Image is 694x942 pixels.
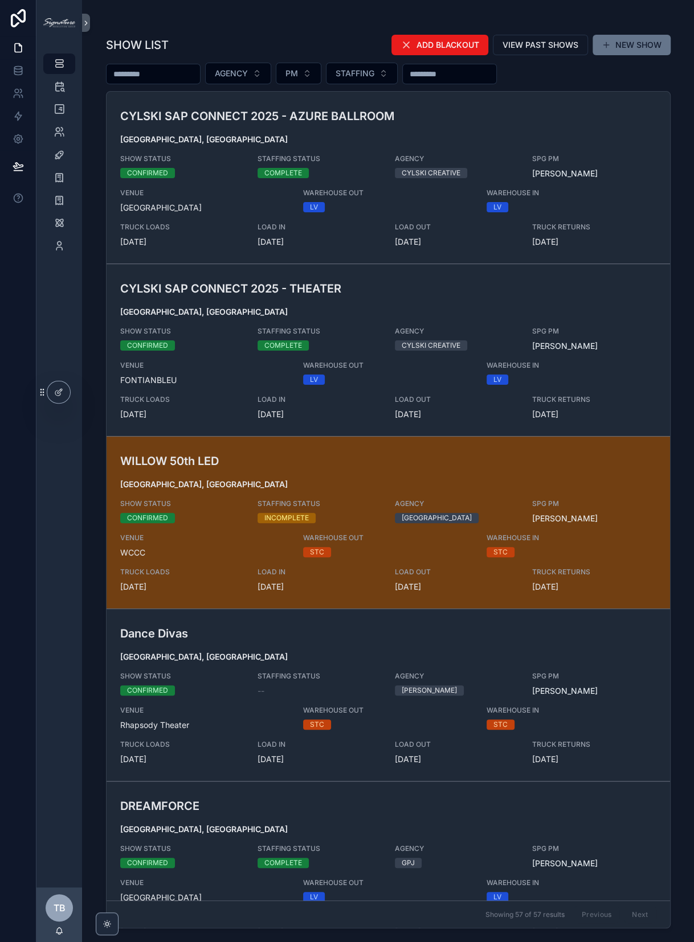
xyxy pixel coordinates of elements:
button: VIEW PAST SHOWS [493,35,588,55]
span: STAFFING STATUS [258,327,381,336]
span: WAREHOUSE IN [487,533,610,542]
span: [DATE] [258,409,381,420]
span: LOAD IN [258,223,381,232]
span: [DATE] [120,581,244,593]
span: [DATE] [120,754,244,765]
span: TRUCK RETURNS [532,740,656,749]
button: Select Button [326,63,398,84]
h3: WILLOW 50th LED [120,453,473,470]
div: INCOMPLETE [264,513,309,523]
span: [DATE] [395,409,519,420]
div: LV [493,375,501,385]
a: [PERSON_NAME] [532,858,598,869]
span: [DATE] [395,581,519,593]
span: AGENCY [395,844,519,853]
div: COMPLETE [264,168,302,178]
span: [GEOGRAPHIC_DATA] [120,892,290,903]
span: AGENCY [395,154,519,163]
div: COMPLETE [264,340,302,351]
a: Dance Divas[GEOGRAPHIC_DATA], [GEOGRAPHIC_DATA]SHOW STATUSCONFIRMEDSTAFFING STATUS--AGENCY[PERSON... [107,608,670,781]
span: FONTIANBLEU [120,375,290,386]
span: VENUE [120,878,290,887]
span: WCCC [120,547,290,558]
span: Rhapsody Theater [120,719,290,731]
span: VIEW PAST SHOWS [503,39,578,51]
span: TRUCK LOADS [120,223,244,232]
div: CYLSKI CREATIVE [402,168,460,178]
div: CONFIRMED [127,858,168,868]
span: SPG PM [532,844,656,853]
h1: SHOW LIST [106,37,169,53]
span: [DATE] [532,754,656,765]
span: [PERSON_NAME] [532,685,598,697]
span: [DATE] [120,236,244,248]
a: [PERSON_NAME] [532,513,598,524]
span: AGENCY [395,672,519,681]
span: WAREHOUSE OUT [303,533,473,542]
span: WAREHOUSE IN [487,878,610,887]
img: App logo [43,18,75,27]
span: TB [54,901,66,915]
span: LOAD IN [258,740,381,749]
div: STC [310,547,324,557]
span: TRUCK RETURNS [532,395,656,404]
span: SHOW STATUS [120,327,244,336]
span: TRUCK LOADS [120,740,244,749]
div: [GEOGRAPHIC_DATA] [402,513,472,523]
span: [DATE] [258,236,381,248]
span: STAFFING STATUS [258,672,381,681]
span: [PERSON_NAME] [532,168,598,179]
span: SHOW STATUS [120,672,244,681]
a: CYLSKI SAP CONNECT 2025 - AZURE BALLROOM[GEOGRAPHIC_DATA], [GEOGRAPHIC_DATA]SHOW STATUSCONFIRMEDS... [107,92,670,264]
h3: CYLSKI SAP CONNECT 2025 - AZURE BALLROOM [120,108,473,125]
strong: [GEOGRAPHIC_DATA], [GEOGRAPHIC_DATA] [120,824,288,834]
span: TRUCK RETURNS [532,567,656,577]
div: LV [493,892,501,902]
span: STAFFING STATUS [258,154,381,163]
button: Select Button [205,63,271,84]
span: AGENCY [395,499,519,508]
div: LV [310,892,318,902]
span: STAFFING [336,68,374,79]
div: scrollable content [36,46,82,271]
div: [PERSON_NAME] [402,685,457,696]
div: CONFIRMED [127,685,168,696]
span: VENUE [120,188,290,198]
span: SPG PM [532,327,656,336]
span: WAREHOUSE OUT [303,361,473,370]
span: ADD BLACKOUT [417,39,479,51]
span: SHOW STATUS [120,499,244,508]
span: SPG PM [532,154,656,163]
span: LOAD IN [258,395,381,404]
span: LOAD OUT [395,395,519,404]
h3: DREAMFORCE [120,797,473,815]
div: LV [310,202,318,212]
span: SPG PM [532,672,656,681]
h3: Dance Divas [120,625,473,642]
span: [GEOGRAPHIC_DATA] [120,202,290,213]
a: WILLOW 50th LED[GEOGRAPHIC_DATA], [GEOGRAPHIC_DATA]SHOW STATUSCONFIRMEDSTAFFING STATUSINCOMPLETEA... [107,436,670,608]
span: TRUCK RETURNS [532,223,656,232]
span: STAFFING STATUS [258,844,381,853]
span: VENUE [120,533,290,542]
span: SHOW STATUS [120,154,244,163]
div: STC [493,719,508,730]
div: CONFIRMED [127,340,168,351]
span: WAREHOUSE OUT [303,188,473,198]
span: TRUCK LOADS [120,395,244,404]
span: TRUCK LOADS [120,567,244,577]
span: WAREHOUSE IN [487,706,610,715]
span: [DATE] [532,409,656,420]
span: WAREHOUSE IN [487,361,610,370]
div: LV [310,375,318,385]
strong: [GEOGRAPHIC_DATA], [GEOGRAPHIC_DATA] [120,479,288,489]
span: LOAD IN [258,567,381,577]
span: [DATE] [258,754,381,765]
span: WAREHOUSE OUT [303,878,473,887]
span: [DATE] [532,236,656,248]
div: STC [493,547,508,557]
strong: [GEOGRAPHIC_DATA], [GEOGRAPHIC_DATA] [120,307,288,316]
span: LOAD OUT [395,740,519,749]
